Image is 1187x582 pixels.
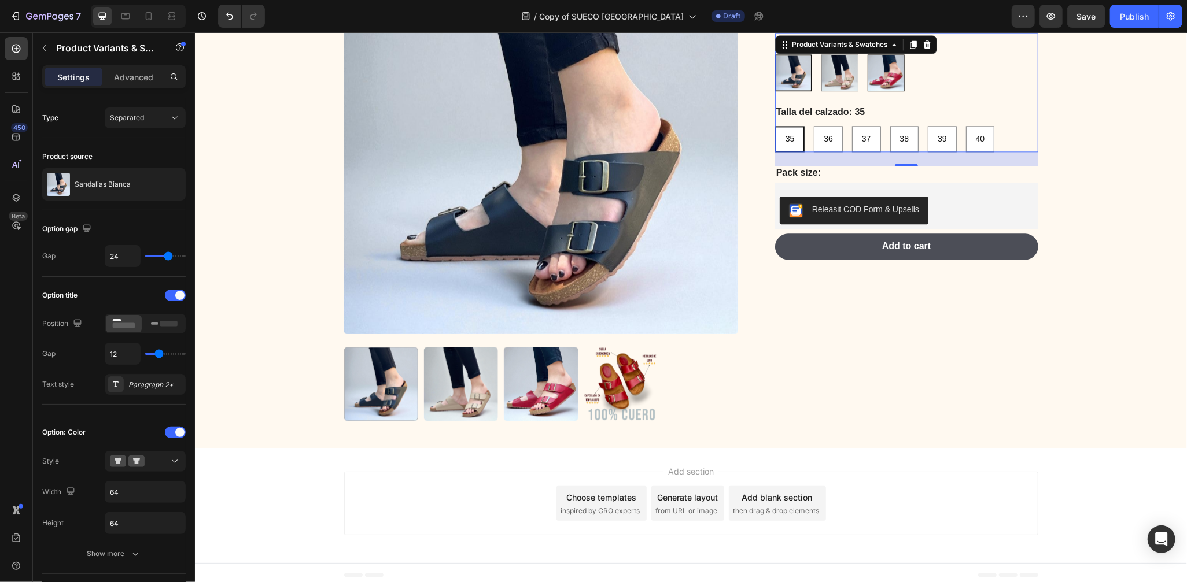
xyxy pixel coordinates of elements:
iframe: Design area [195,32,1187,582]
div: Publish [1120,10,1149,23]
div: Show more [87,548,141,559]
div: 450 [11,123,28,132]
div: Option title [42,290,78,301]
div: Product Variants & Swatches [595,7,695,17]
span: Copy of SUECO [GEOGRAPHIC_DATA] [539,10,684,23]
p: Product Variants & Swatches [56,41,154,55]
span: 39 [743,102,752,111]
div: Open Intercom Messenger [1148,525,1175,553]
div: Style [42,456,59,466]
img: CKKYs5695_ICEAE=.webp [594,171,608,185]
div: Option: Color [42,427,86,438]
div: Type [42,113,58,123]
div: Releasit COD Form & Upsells [617,171,724,183]
div: Gap [42,349,56,359]
div: Position [42,316,84,332]
div: Undo/Redo [218,5,265,28]
span: / [534,10,537,23]
span: inspired by CRO experts [366,473,445,484]
span: 37 [667,102,676,111]
div: Paragraph 2* [128,380,183,390]
p: Advanced [114,71,153,83]
button: Save [1067,5,1105,28]
div: Choose templates [371,459,441,471]
div: Gap [42,251,56,261]
span: Save [1077,12,1096,21]
div: Beta [9,212,28,221]
div: Text style [42,379,74,390]
button: 7 [5,5,86,28]
button: Releasit COD Form & Upsells [585,164,733,192]
p: Pack size: [581,135,842,147]
div: Width [42,484,78,500]
span: 40 [781,102,790,111]
button: Separated [105,107,186,128]
input: Auto [105,246,140,266]
div: Height [42,518,64,528]
p: Settings [57,71,90,83]
div: Generate layout [462,459,523,471]
p: 7 [76,9,81,23]
img: product feature img [47,173,70,196]
div: Add blank section [547,459,618,471]
span: Separated [110,113,144,122]
span: then drag & drop elements [539,473,625,484]
span: 36 [629,102,638,111]
p: Sandalias Bianca [75,180,131,188]
button: Publish [1110,5,1159,28]
div: Product source [42,151,93,162]
legend: Talla del calzado: 35 [580,73,672,87]
button: Show more [42,543,186,564]
span: 35 [591,102,600,111]
span: Add section [469,433,524,445]
span: from URL or image [461,473,523,484]
span: Draft [723,11,740,21]
div: Option gap [42,221,94,237]
button: Add to cart [580,201,843,227]
div: Add to cart [687,208,736,220]
span: 38 [705,102,714,111]
input: Auto [105,343,140,364]
input: Auto [105,513,185,533]
input: Auto [105,481,185,502]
